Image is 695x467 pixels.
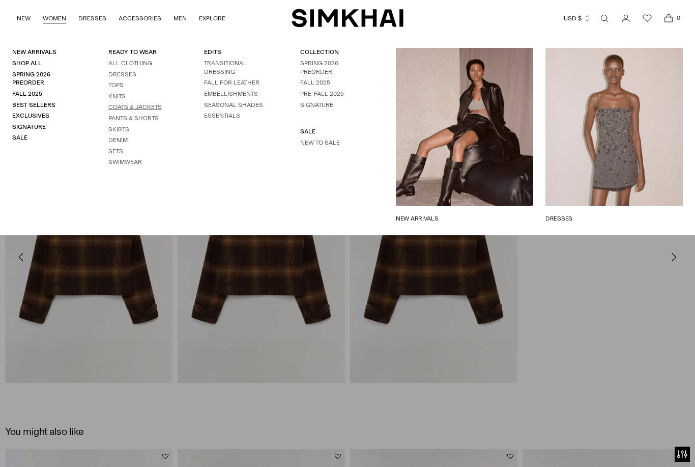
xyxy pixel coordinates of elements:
[674,13,683,22] span: 0
[292,8,403,28] a: SIMKHAI
[173,7,187,30] a: MEN
[78,7,106,30] a: DRESSES
[594,8,615,29] a: Open search modal
[616,8,636,29] a: Go to the account page
[199,7,225,30] a: EXPLORE
[17,7,31,30] a: NEW
[564,7,591,30] button: USD $
[119,7,161,30] a: ACCESSORIES
[658,8,679,29] a: Open cart modal
[637,8,657,29] a: Wishlist
[43,7,66,30] a: WOMEN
